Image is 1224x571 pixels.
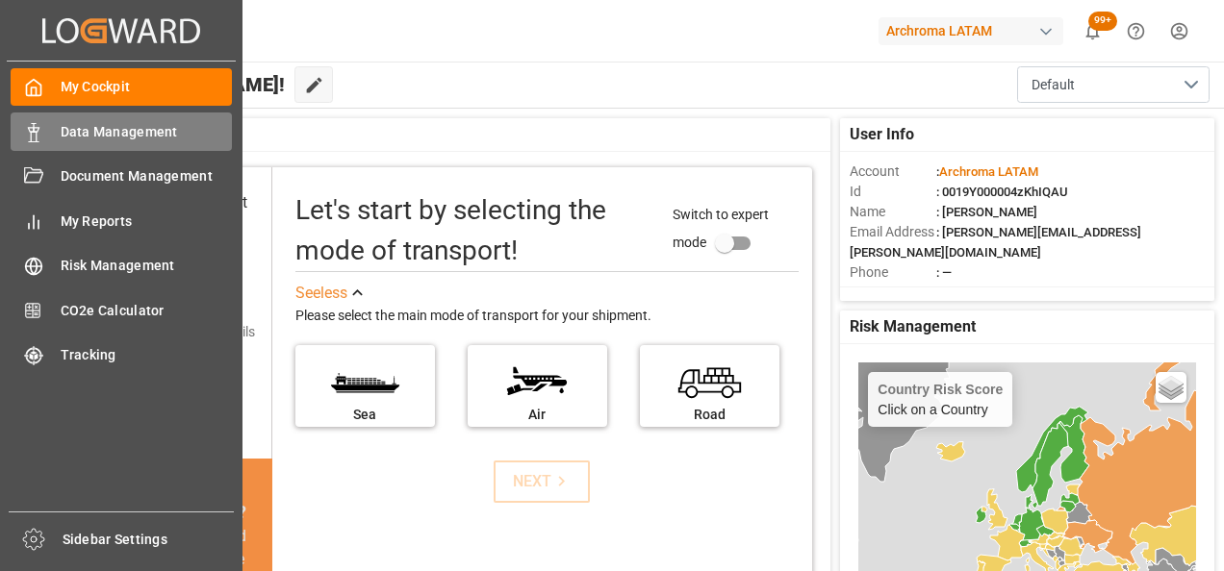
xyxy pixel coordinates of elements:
[936,285,984,300] span: : Shipper
[295,282,347,305] div: See less
[513,470,572,493] div: NEXT
[879,17,1063,45] div: Archroma LATAM
[650,405,770,425] div: Road
[939,164,1038,179] span: Archroma LATAM
[11,247,232,285] a: Risk Management
[936,205,1037,219] span: : [PERSON_NAME]
[1156,372,1186,403] a: Layers
[494,460,590,503] button: NEXT
[11,112,232,150] a: Data Management
[61,77,233,97] span: My Cockpit
[61,301,233,321] span: CO2e Calculator
[63,530,235,550] span: Sidebar Settings
[850,123,914,146] span: User Info
[477,405,598,425] div: Air
[850,315,976,338] span: Risk Management
[1032,75,1075,95] span: Default
[850,202,936,222] span: Name
[878,382,1003,397] h4: Country Risk Score
[61,211,233,232] span: My Reports
[936,185,1068,199] span: : 0019Y000004zKhIQAU
[305,405,425,425] div: Sea
[850,182,936,202] span: Id
[135,322,255,342] div: Add shipping details
[878,382,1003,417] div: Click on a Country
[11,291,232,329] a: CO2e Calculator
[61,345,233,365] span: Tracking
[11,336,232,374] a: Tracking
[61,166,233,186] span: Document Management
[1114,10,1158,53] button: Help Center
[936,265,952,280] span: : —
[1088,12,1117,31] span: 99+
[850,222,936,242] span: Email Address
[61,256,233,276] span: Risk Management
[295,305,799,328] div: Please select the main mode of transport for your shipment.
[1071,10,1114,53] button: show 100 new notifications
[850,283,936,303] span: Account Type
[879,12,1071,49] button: Archroma LATAM
[936,164,1038,179] span: :
[673,207,769,250] span: Switch to expert mode
[1017,66,1210,103] button: open menu
[850,225,1141,260] span: : [PERSON_NAME][EMAIL_ADDRESS][PERSON_NAME][DOMAIN_NAME]
[11,202,232,239] a: My Reports
[11,68,232,106] a: My Cockpit
[61,122,233,142] span: Data Management
[11,158,232,195] a: Document Management
[850,262,936,283] span: Phone
[850,161,936,182] span: Account
[295,190,654,271] div: Let's start by selecting the mode of transport!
